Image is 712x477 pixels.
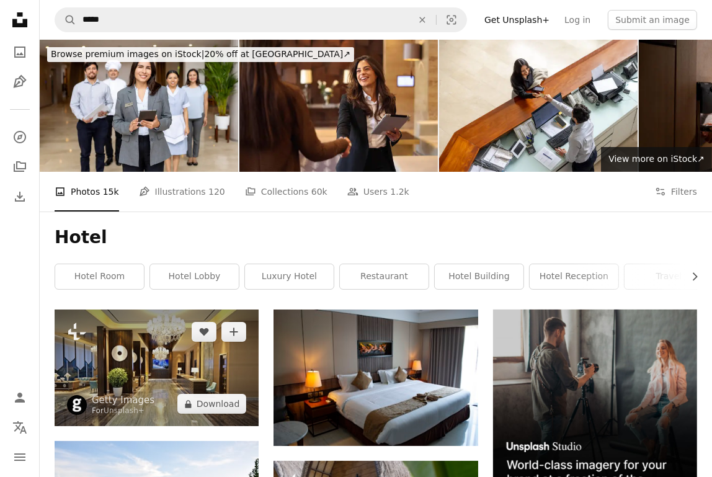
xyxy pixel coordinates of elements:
img: Go to Getty Images's profile [67,395,87,415]
img: 3d render of luxury hotel lobby and reception [55,310,259,426]
span: 1.2k [390,185,409,198]
button: Visual search [437,8,466,32]
a: Unsplash+ [104,406,145,415]
a: Download History [7,184,32,209]
button: Like [192,322,216,342]
a: Photos [7,40,32,65]
a: Log in [557,10,598,30]
a: Log in / Sign up [7,385,32,410]
a: Illustrations 120 [139,172,225,212]
a: hotel room [55,264,144,289]
button: Clear [409,8,436,32]
span: 60k [311,185,327,198]
a: Home — Unsplash [7,7,32,35]
span: 120 [208,185,225,198]
button: Menu [7,445,32,470]
button: scroll list to the right [683,264,697,289]
a: Browse premium images on iStock|20% off at [GEOGRAPHIC_DATA]↗ [40,40,362,69]
button: Add to Collection [221,322,246,342]
a: Get Unsplash+ [477,10,557,30]
span: View more on iStock ↗ [608,154,705,164]
img: Beautiful businesswoman greeting her female business partner [239,40,438,172]
a: Collections 60k [245,172,327,212]
span: Browse premium images on iStock | [51,49,204,59]
button: Submit an image [608,10,697,30]
a: 3d render of luxury hotel lobby and reception [55,362,259,373]
a: View more on iStock↗ [601,147,712,172]
a: hotel reception [530,264,618,289]
a: restaurant [340,264,429,289]
button: Download [177,394,247,414]
div: For [92,406,154,416]
img: white bed linen with throw pillows [274,310,478,446]
button: Filters [655,172,697,212]
a: Collections [7,154,32,179]
button: Language [7,415,32,440]
span: 20% off at [GEOGRAPHIC_DATA] ↗ [51,49,350,59]
a: white bed linen with throw pillows [274,372,478,383]
a: Users 1.2k [347,172,409,212]
img: Hotel manager leading a group of employees at the lobby [40,40,238,172]
button: Search Unsplash [55,8,76,32]
a: hotel lobby [150,264,239,289]
img: Woman traveling for business and paying by card at the hotel [439,40,638,172]
a: hotel building [435,264,523,289]
h1: Hotel [55,226,697,249]
a: Getty Images [92,394,154,406]
a: Illustrations [7,69,32,94]
form: Find visuals sitewide [55,7,467,32]
a: luxury hotel [245,264,334,289]
a: Explore [7,125,32,149]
